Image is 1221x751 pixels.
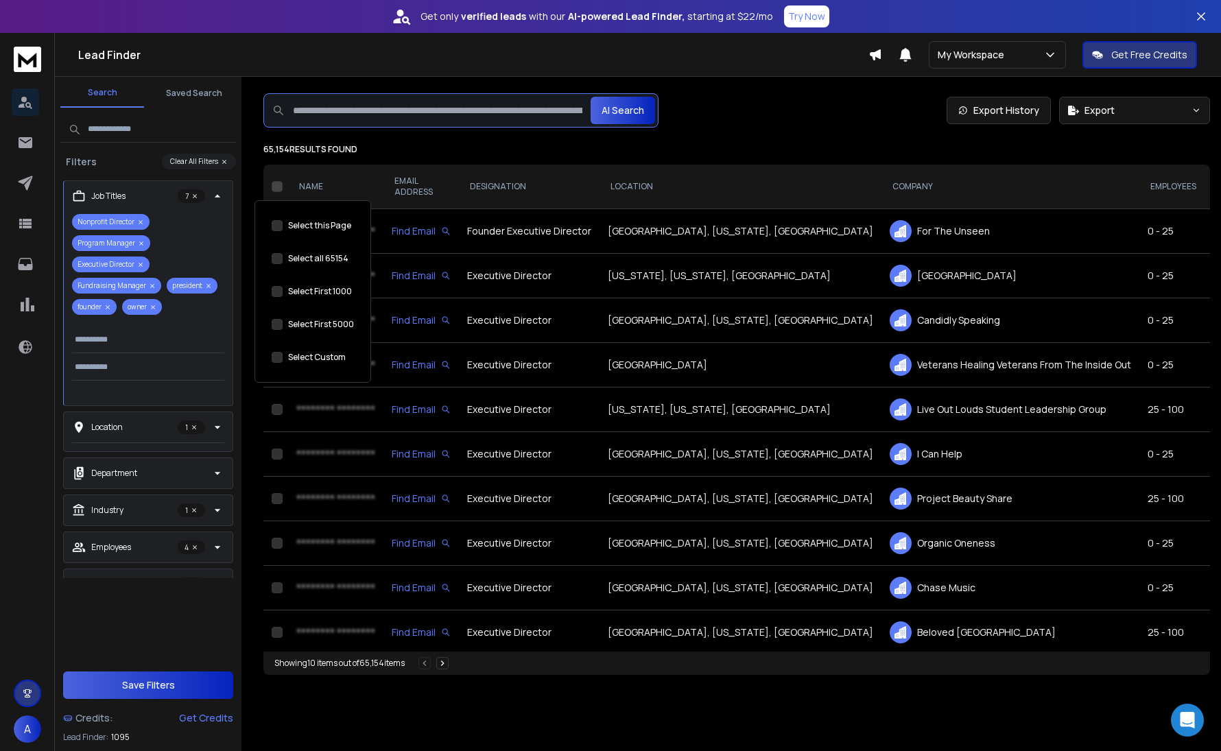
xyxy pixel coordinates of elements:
p: 65,154 results found [263,144,1210,155]
div: Candidly Speaking [890,309,1131,331]
span: Export [1084,104,1115,117]
p: Lead Finder: [63,732,108,743]
td: [GEOGRAPHIC_DATA], [US_STATE], [GEOGRAPHIC_DATA] [600,521,881,566]
p: My Workspace [938,48,1010,62]
label: Select all 65154 [288,253,348,264]
div: Find Email [392,358,451,372]
a: Export History [947,97,1051,124]
strong: verified leads [461,10,526,23]
th: NAME [288,165,383,209]
label: Select First 5000 [288,319,354,330]
div: Veterans Healing Veterans From The Inside Out [890,354,1131,376]
div: Organic Oneness [890,532,1131,554]
th: EMAIL ADDRESS [383,165,459,209]
p: Location [91,422,123,433]
p: president [167,278,217,294]
td: Executive Director [459,521,600,566]
div: I Can Help [890,443,1131,465]
th: DESIGNATION [459,165,600,209]
th: EMPLOYEES [1139,165,1207,209]
div: Find Email [392,625,451,639]
div: Find Email [392,492,451,505]
img: logo [14,47,41,72]
p: Get Free Credits [1111,48,1187,62]
strong: AI-powered Lead Finder, [568,10,685,23]
p: 4 [178,540,205,554]
td: 0 - 25 [1139,298,1207,343]
p: Try Now [788,10,825,23]
button: AI Search [591,97,655,124]
td: [GEOGRAPHIC_DATA] [600,343,881,388]
button: Save Filters [63,671,233,699]
button: Search [60,79,144,108]
div: Open Intercom Messenger [1171,704,1204,737]
td: Executive Director [459,388,600,432]
td: [GEOGRAPHIC_DATA], [US_STATE], [GEOGRAPHIC_DATA] [600,432,881,477]
button: Try Now [784,5,829,27]
button: A [14,715,41,743]
p: founder [72,299,117,315]
td: 0 - 25 [1139,254,1207,298]
label: Select First 1000 [288,286,352,297]
p: Executive Director [72,257,150,272]
p: owner [122,299,162,315]
td: 0 - 25 [1139,343,1207,388]
span: Credits: [75,711,113,725]
div: Project Beauty Share [890,488,1131,510]
td: 0 - 25 [1139,209,1207,254]
td: [US_STATE], [US_STATE], [GEOGRAPHIC_DATA] [600,388,881,432]
h3: Filters [60,155,102,169]
div: Find Email [392,403,451,416]
th: LOCATION [600,165,881,209]
div: Find Email [392,581,451,595]
td: 25 - 100 [1139,388,1207,432]
span: 1095 [111,732,130,743]
td: [GEOGRAPHIC_DATA], [US_STATE], [GEOGRAPHIC_DATA] [600,477,881,521]
p: Nonprofit Director [72,214,150,230]
div: Live Out Louds Student Leadership Group [890,398,1131,420]
p: 1 [178,420,205,434]
td: Executive Director [459,432,600,477]
label: Select Custom [288,352,346,363]
div: Find Email [392,313,451,327]
td: Executive Director [459,254,600,298]
th: COMPANY [881,165,1139,209]
p: 2 [178,577,205,591]
div: For The Unseen [890,220,1131,242]
p: Employees [91,542,131,553]
button: Clear All Filters [162,154,236,169]
td: Executive Director [459,610,600,655]
p: 1 [178,503,205,517]
label: Select this Page [288,220,351,231]
button: Saved Search [152,80,236,107]
div: Find Email [392,447,451,461]
p: Get only with our starting at $22/mo [420,10,773,23]
td: Executive Director [459,298,600,343]
h1: Lead Finder [78,47,868,63]
div: Find Email [392,224,451,238]
p: Job Titles [91,191,126,202]
td: Executive Director [459,566,600,610]
td: 25 - 100 [1139,610,1207,655]
div: Find Email [392,536,451,550]
td: [GEOGRAPHIC_DATA], [US_STATE], [GEOGRAPHIC_DATA] [600,209,881,254]
div: Find Email [392,269,451,283]
td: 0 - 25 [1139,432,1207,477]
p: Department [91,468,137,479]
p: Program Manager [72,235,150,251]
td: [GEOGRAPHIC_DATA], [US_STATE], [GEOGRAPHIC_DATA] [600,610,881,655]
p: 7 [178,189,205,203]
div: Beloved [GEOGRAPHIC_DATA] [890,621,1131,643]
div: Showing 10 items out of 65,154 items [274,658,405,669]
a: Credits:Get Credits [63,704,233,732]
button: Get Free Credits [1082,41,1197,69]
td: Founder Executive Director [459,209,600,254]
td: [US_STATE], [US_STATE], [GEOGRAPHIC_DATA] [600,254,881,298]
td: [GEOGRAPHIC_DATA], [US_STATE], [GEOGRAPHIC_DATA] [600,566,881,610]
td: Executive Director [459,343,600,388]
p: Industry [91,505,123,516]
div: [GEOGRAPHIC_DATA] [890,265,1131,287]
div: Get Credits [179,711,233,725]
div: Chase Music [890,577,1131,599]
